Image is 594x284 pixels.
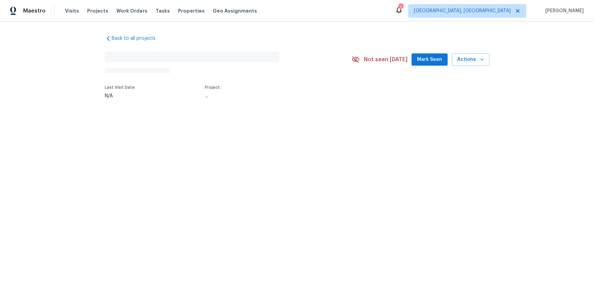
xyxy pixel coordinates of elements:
span: Last Visit Date [105,85,135,89]
button: Actions [452,53,489,66]
div: N/A [105,94,135,98]
div: 7 [398,4,403,11]
span: Tasks [156,9,170,13]
button: Mark Seen [412,53,448,66]
span: Project [205,85,220,89]
span: Not seen [DATE] [364,56,407,63]
span: [PERSON_NAME] [543,7,584,14]
span: Work Orders [116,7,147,14]
span: Maestro [23,7,46,14]
div: ... [205,94,336,98]
span: Mark Seen [417,55,442,64]
span: Actions [457,55,484,64]
span: Geo Assignments [213,7,257,14]
a: Back to all projects [105,35,170,42]
span: Visits [65,7,79,14]
span: [GEOGRAPHIC_DATA], [GEOGRAPHIC_DATA] [414,7,511,14]
span: Projects [87,7,108,14]
span: Properties [178,7,205,14]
